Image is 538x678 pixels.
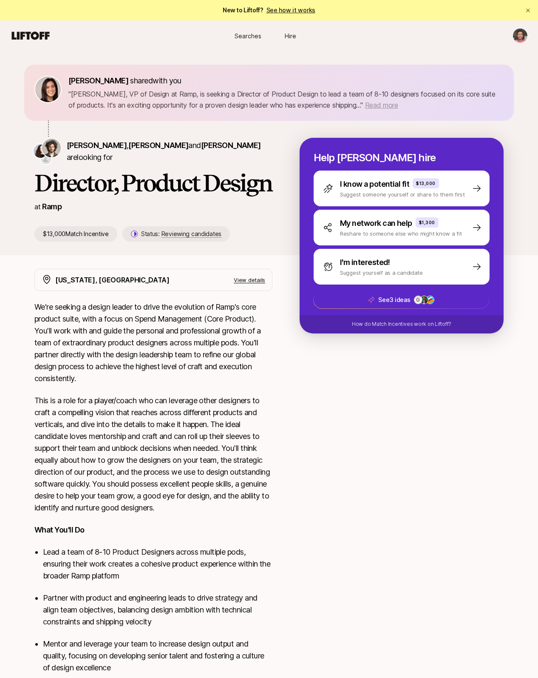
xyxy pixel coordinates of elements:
[426,296,434,304] img: ACg8ocKd9SDCT_7X4qmDo2Q39ZnOOivTVbmIwfx8YgKrYmN9k5ol6rsjrA=s160-c
[42,202,62,211] a: Ramp
[68,88,504,111] p: " [PERSON_NAME], VP of Design at Ramp, is seeking a Director of Product Design to lead a team of ...
[352,320,451,328] p: How do Match Incentives work on Liftoff?
[55,274,170,285] p: [US_STATE], [GEOGRAPHIC_DATA]
[34,525,84,534] strong: What You'll Do
[68,75,185,87] p: shared
[68,76,128,85] span: [PERSON_NAME]
[313,291,489,309] button: See3 ideasG
[41,154,51,164] img: Christian Chung
[161,230,221,238] span: Reviewing candidates
[141,229,221,239] p: Status:
[227,28,269,44] a: Searches
[266,6,316,14] a: See how it works
[43,592,272,628] p: Partner with product and engineering leads to drive strategy and align team objectives, balancing...
[365,101,398,109] span: Read more
[34,201,40,212] p: at
[127,141,188,150] span: ,
[378,295,410,305] p: See 3 ideas
[269,28,311,44] a: Hire
[340,229,462,238] p: Reshare to someone else who might know a fit
[34,226,117,242] p: $13,000 Match Incentive
[153,76,181,85] span: with you
[513,28,527,43] img: Glenn Garriock
[43,638,272,674] p: Mentor and leverage your team to increase design output and quality, focusing on developing senio...
[340,256,390,268] p: I'm interested!
[42,139,61,157] img: Diego Zaks
[235,31,261,40] span: Searches
[34,301,272,385] p: We're seeking a design leader to drive the evolution of Ramp's core product suite, with a focus o...
[314,152,490,164] p: Help [PERSON_NAME] hire
[35,77,61,102] img: 71d7b91d_d7cb_43b4_a7ea_a9b2f2cc6e03.jpg
[420,296,428,304] img: a0145cec_b9b5_49fa_9405_cde1becae4e2.jpg
[340,178,409,190] p: I know a potential fit
[416,180,436,187] p: $13,000
[201,141,261,150] span: [PERSON_NAME]
[34,170,272,196] h1: Director, Product Design
[67,140,272,163] p: are looking for
[34,144,47,158] img: Monica Althoff
[285,31,296,40] span: Hire
[223,5,315,15] span: New to Liftoff?
[419,219,435,226] p: $1,300
[34,395,272,514] p: This is a role for a player/coach who can leverage other designers to craft a compelling vision t...
[188,141,261,150] span: and
[340,217,412,229] p: My network can help
[340,190,465,199] p: Suggest someone yourself or share to them first
[67,141,127,150] span: [PERSON_NAME]
[128,141,188,150] span: [PERSON_NAME]
[43,546,272,582] p: Lead a team of 8-10 Product Designers across multiple pods, ensuring their work creates a cohesiv...
[234,276,265,284] p: View details
[340,268,423,277] p: Suggest yourself as a candidate
[416,295,420,305] p: G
